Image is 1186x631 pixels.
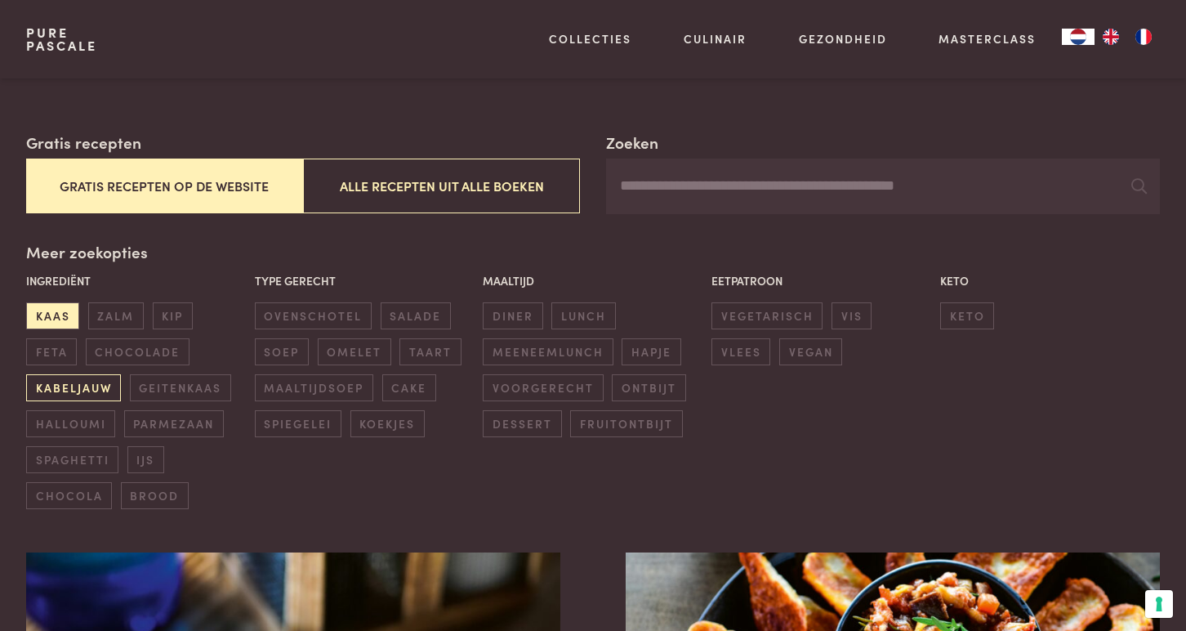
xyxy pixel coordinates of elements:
div: Language [1062,29,1095,45]
a: NL [1062,29,1095,45]
span: fruitontbijt [570,410,682,437]
label: Zoeken [606,131,658,154]
span: spiegelei [255,410,341,437]
p: Ingrediënt [26,272,246,289]
span: halloumi [26,410,115,437]
span: ovenschotel [255,302,372,329]
aside: Language selected: Nederlands [1062,29,1160,45]
span: geitenkaas [130,374,231,401]
p: Keto [940,272,1160,289]
span: lunch [551,302,615,329]
a: EN [1095,29,1127,45]
span: vegan [779,338,842,365]
span: vlees [711,338,770,365]
span: hapje [622,338,680,365]
a: Culinair [684,30,747,47]
span: ijs [127,446,164,473]
span: voorgerecht [483,374,603,401]
span: kabeljauw [26,374,121,401]
span: brood [121,482,189,509]
span: cake [382,374,436,401]
span: diner [483,302,542,329]
span: vegetarisch [711,302,823,329]
span: koekjes [350,410,425,437]
button: Alle recepten uit alle boeken [303,159,580,213]
span: omelet [318,338,391,365]
label: Gratis recepten [26,131,141,154]
span: keto [940,302,994,329]
span: dessert [483,410,561,437]
span: ontbijt [612,374,685,401]
p: Maaltijd [483,272,702,289]
span: soep [255,338,309,365]
a: FR [1127,29,1160,45]
a: PurePascale [26,26,97,52]
a: Collecties [549,30,631,47]
a: Masterclass [939,30,1036,47]
span: kip [153,302,193,329]
span: spaghetti [26,446,118,473]
span: vis [832,302,872,329]
p: Type gerecht [255,272,475,289]
ul: Language list [1095,29,1160,45]
button: Uw voorkeuren voor toestemming voor trackingtechnologieën [1145,590,1173,618]
span: feta [26,338,77,365]
span: parmezaan [124,410,224,437]
a: Gezondheid [799,30,887,47]
span: chocolade [86,338,189,365]
p: Eetpatroon [711,272,931,289]
span: chocola [26,482,112,509]
span: zalm [88,302,144,329]
span: salade [381,302,451,329]
span: taart [399,338,461,365]
span: meeneemlunch [483,338,613,365]
button: Gratis recepten op de website [26,159,303,213]
span: kaas [26,302,79,329]
span: maaltijdsoep [255,374,373,401]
